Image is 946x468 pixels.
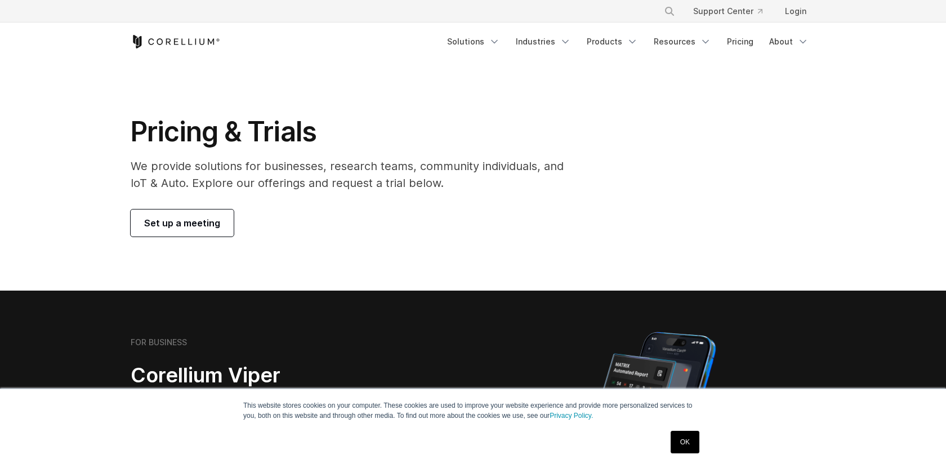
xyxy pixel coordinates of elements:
a: Pricing [720,32,760,52]
a: Solutions [440,32,507,52]
p: We provide solutions for businesses, research teams, community individuals, and IoT & Auto. Explo... [131,158,579,191]
a: OK [671,431,699,453]
h6: FOR BUSINESS [131,337,187,347]
a: About [762,32,815,52]
button: Search [659,1,680,21]
a: Corellium Home [131,35,220,48]
h1: Pricing & Trials [131,115,579,149]
h2: Corellium Viper [131,363,419,388]
a: Set up a meeting [131,210,234,237]
a: Login [776,1,815,21]
a: Industries [509,32,578,52]
a: Privacy Policy. [550,412,593,420]
p: This website stores cookies on your computer. These cookies are used to improve your website expe... [243,400,703,421]
a: Support Center [684,1,771,21]
div: Navigation Menu [440,32,815,52]
span: Set up a meeting [144,216,220,230]
div: Navigation Menu [650,1,815,21]
a: Products [580,32,645,52]
a: Resources [647,32,718,52]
